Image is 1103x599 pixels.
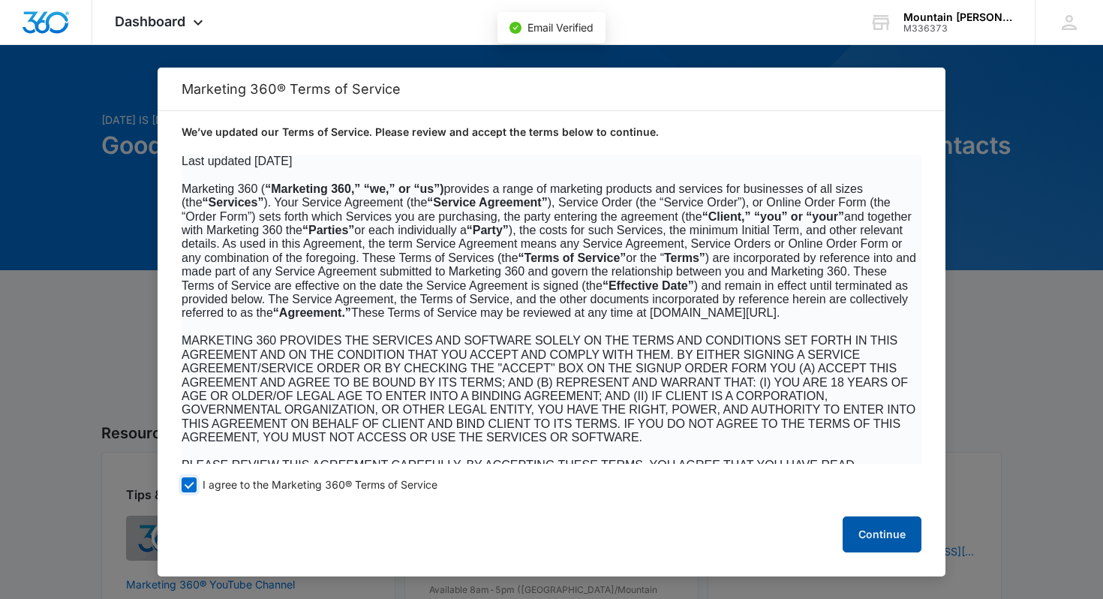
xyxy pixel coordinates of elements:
[182,182,916,320] span: Marketing 360 ( provides a range of marketing products and services for businesses of all sizes (...
[903,23,1013,34] div: account id
[509,22,521,34] span: check-circle
[702,210,844,223] b: “Client,” “you” or “your”
[182,81,921,97] h2: Marketing 360® Terms of Service
[302,224,354,236] b: “Parties”
[182,155,292,167] span: Last updated [DATE]
[203,196,264,209] b: “Services”
[265,182,443,195] b: “Marketing 360,” “we,” or “us”)
[467,224,509,236] b: “Party”
[182,334,915,444] span: MARKETING 360 PROVIDES THE SERVICES AND SOFTWARE SOLELY ON THE TERMS AND CONDITIONS SET FORTH IN ...
[182,459,894,527] span: PLEASE REVIEW THIS AGREEMENT CAREFULLY. BY ACCEPTING THESE TERMS, YOU AGREE THAT YOU HAVE READ, U...
[203,478,437,492] span: I agree to the Marketing 360® Terms of Service
[664,251,705,264] b: Terms”
[518,251,627,264] b: “Terms of Service”
[182,125,921,140] p: We’ve updated our Terms of Service. Please review and accept the terms below to continue.
[603,279,694,292] b: “Effective Date”
[427,196,547,209] b: “Service Agreement”
[273,306,351,319] b: “Agreement.”
[843,516,921,552] button: Continue
[527,21,594,34] span: Email Verified
[903,11,1013,23] div: account name
[115,14,185,29] span: Dashboard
